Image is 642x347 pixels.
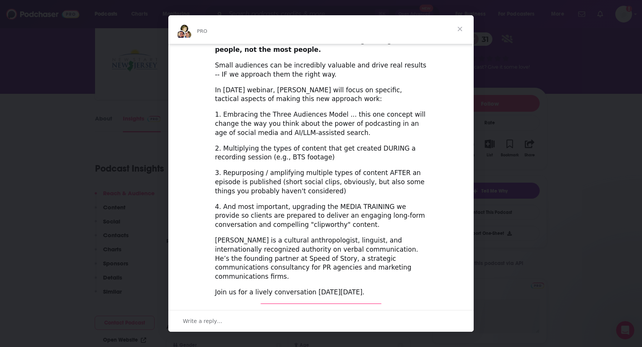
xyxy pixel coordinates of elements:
[215,169,427,196] div: 3. Repurposing / amplifying multiple types of content AFTER an episode is published (short social...
[168,310,474,332] div: Open conversation and reply
[215,61,427,79] div: Small audiences can be incredibly valuable and drive real results -- IF we approach them the righ...
[197,28,207,34] span: PRO
[183,316,223,326] span: Write a reply…
[446,15,474,43] span: Close
[215,86,427,104] div: In [DATE] webinar, [PERSON_NAME] will focus on specific, tactical aspects of making this new appr...
[180,24,189,33] img: Barbara avatar
[215,144,427,162] div: 2. Multiplying the types of content that get created DURING a recording session (e.g., BTS footage)
[215,110,427,137] div: 1. Embracing the Three Audiences Model ... this one concept will change the way you think about t...
[183,30,192,39] img: Dave avatar
[176,30,186,39] img: Sydney avatar
[215,236,427,281] div: [PERSON_NAME] is a cultural anthropologist, linguist, and internationally recognized authority on...
[215,202,427,230] div: 4. And most important, upgrading the MEDIA TRAINING we provide so clients are prepared to deliver...
[215,288,427,297] div: Join us for a lively conversation [DATE][DATE].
